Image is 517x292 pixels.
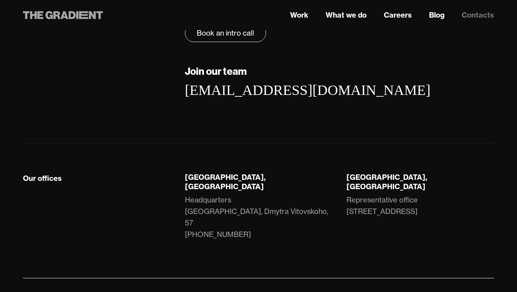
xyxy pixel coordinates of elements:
div: [GEOGRAPHIC_DATA], [GEOGRAPHIC_DATA] [185,173,332,191]
div: Our offices [23,174,62,183]
div: Headquarters [185,194,231,206]
a: [GEOGRAPHIC_DATA], Dmytra Vitovskoho, 57 [185,206,332,229]
strong: Join our team [185,65,247,77]
a: Book an intro call [185,24,266,42]
a: Work [290,10,308,20]
a: What we do [326,10,367,20]
a: Blog [429,10,444,20]
a: [PHONE_NUMBER] [185,229,251,240]
a: [STREET_ADDRESS] [346,206,494,217]
strong: [GEOGRAPHIC_DATA], [GEOGRAPHIC_DATA] [346,173,427,191]
a: [EMAIL_ADDRESS][DOMAIN_NAME] [185,82,430,98]
a: Contacts [462,10,494,20]
div: Representative office [346,194,418,206]
a: Careers [384,10,412,20]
